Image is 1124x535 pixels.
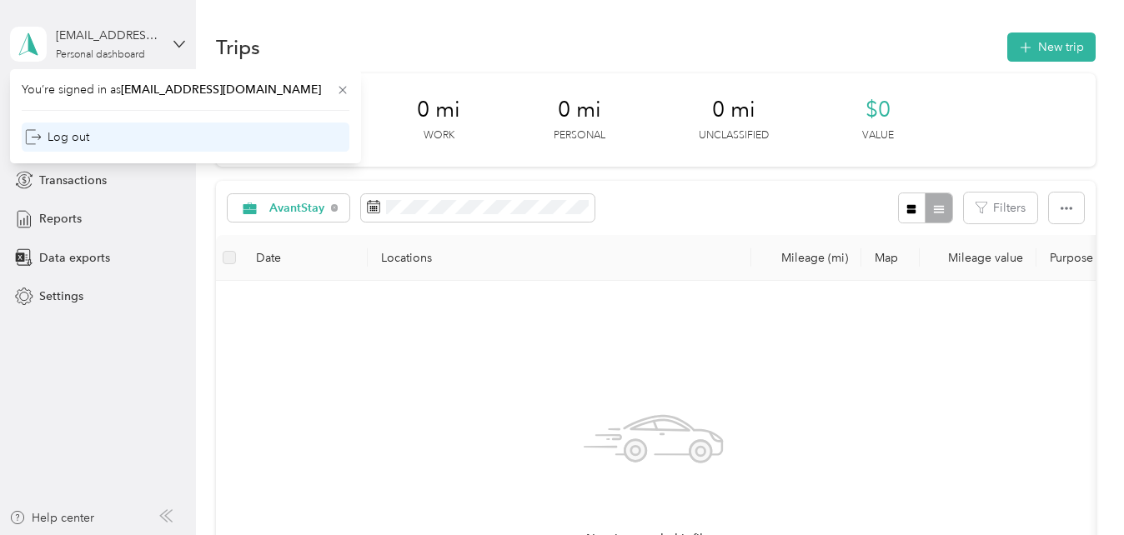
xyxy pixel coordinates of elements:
[368,235,751,281] th: Locations
[1007,32,1096,62] button: New trip
[554,128,605,143] p: Personal
[558,97,601,123] span: 0 mi
[1031,442,1124,535] iframe: Everlance-gr Chat Button Frame
[22,81,349,98] span: You’re signed in as
[417,97,460,123] span: 0 mi
[39,249,110,267] span: Data exports
[25,128,89,146] div: Log out
[424,128,454,143] p: Work
[964,192,1037,223] button: Filters
[39,287,83,305] span: Settings
[920,235,1036,281] th: Mileage value
[56,50,145,60] div: Personal dashboard
[39,172,107,189] span: Transactions
[861,235,920,281] th: Map
[9,509,94,527] button: Help center
[121,82,321,97] span: [EMAIL_ADDRESS][DOMAIN_NAME]
[751,235,861,281] th: Mileage (mi)
[243,235,368,281] th: Date
[39,210,82,227] span: Reports
[56,27,160,44] div: [EMAIL_ADDRESS][DOMAIN_NAME]
[216,38,260,56] h1: Trips
[862,128,894,143] p: Value
[712,97,755,123] span: 0 mi
[699,128,769,143] p: Unclassified
[866,97,891,123] span: $0
[269,202,325,214] span: AvantStay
